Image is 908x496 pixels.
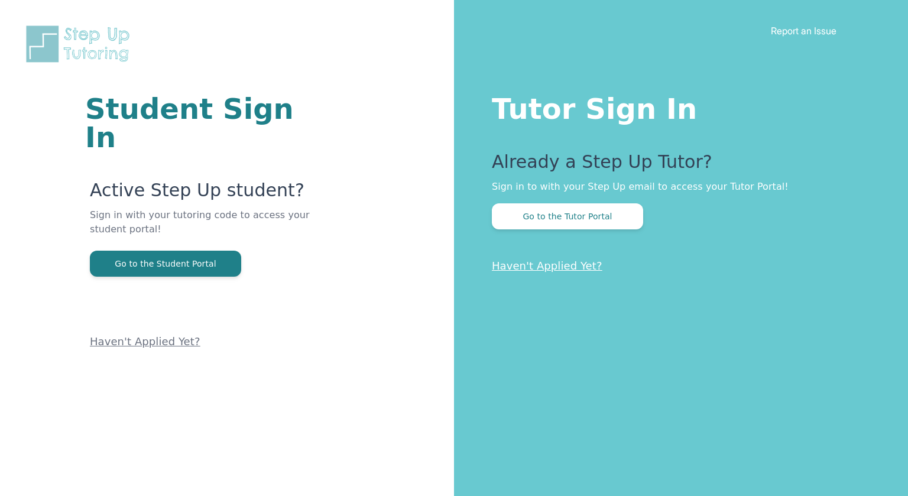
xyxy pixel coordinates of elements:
a: Haven't Applied Yet? [90,335,200,348]
a: Go to the Tutor Portal [492,210,643,222]
p: Already a Step Up Tutor? [492,151,861,180]
p: Active Step Up student? [90,180,312,208]
a: Report an Issue [771,25,836,37]
img: Step Up Tutoring horizontal logo [24,24,137,64]
a: Haven't Applied Yet? [492,260,602,272]
p: Sign in to with your Step Up email to access your Tutor Portal! [492,180,861,194]
a: Go to the Student Portal [90,258,241,269]
h1: Tutor Sign In [492,90,861,123]
p: Sign in with your tutoring code to access your student portal! [90,208,312,251]
button: Go to the Student Portal [90,251,241,277]
button: Go to the Tutor Portal [492,203,643,229]
h1: Student Sign In [85,95,312,151]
